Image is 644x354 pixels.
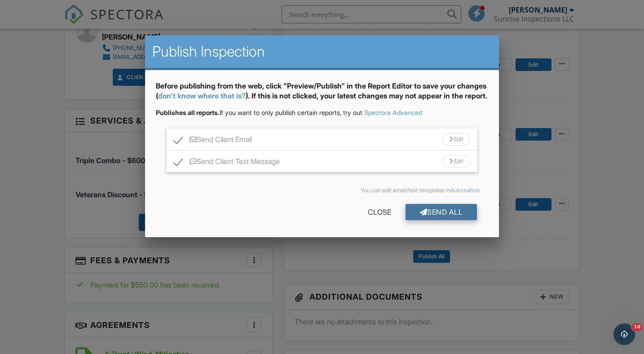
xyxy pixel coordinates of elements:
[174,135,252,146] label: Send Client Email
[450,187,480,194] a: Automation
[353,204,406,220] div: Close
[442,133,471,146] div: Edit
[158,91,246,100] a: don't know where that is?
[406,204,477,220] div: Send All
[632,323,642,331] span: 10
[156,109,362,116] span: If you want to only publish certain reports, try out
[364,109,422,116] a: Spectora Advanced
[613,323,635,345] iframe: Intercom live chat
[152,43,492,61] h2: Publish Inspection
[174,157,280,168] label: Send Client Text Message
[442,155,471,168] div: Edit
[156,109,220,116] strong: Publishes all reports.
[163,187,481,194] div: You can edit email/text templates in .
[156,81,489,108] div: Before publishing from the web, click "Preview/Publish" in the Report Editor to save your changes...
